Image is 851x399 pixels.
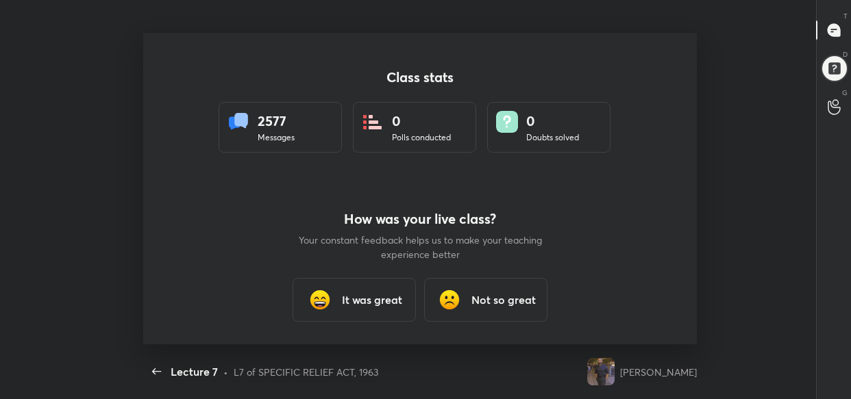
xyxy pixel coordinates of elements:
[362,111,384,133] img: statsPoll.b571884d.svg
[171,363,218,380] div: Lecture 7
[471,292,536,308] h3: Not so great
[526,111,579,131] div: 0
[842,88,848,98] p: G
[342,292,402,308] h3: It was great
[620,365,697,379] div: [PERSON_NAME]
[234,365,378,379] div: L7 of SPECIFIC RELIEF ACT, 1963
[297,211,543,227] h4: How was your live class?
[436,286,463,313] img: frowning_face_cmp.gif
[843,49,848,60] p: D
[258,111,295,131] div: 2577
[526,131,579,144] div: Doubts solved
[227,111,249,133] img: statsMessages.856aad98.svg
[392,111,451,131] div: 0
[843,11,848,21] p: T
[219,69,621,86] h4: Class stats
[258,131,295,144] div: Messages
[223,365,228,379] div: •
[496,111,518,133] img: doubts.8a449be9.svg
[297,233,543,261] p: Your constant feedback helps us to make your teaching experience better
[587,358,615,385] img: 2b9392717e4c4b858f816e17e63d45df.jpg
[392,131,451,144] div: Polls conducted
[306,286,334,313] img: grinning_face_with_smiling_eyes_cmp.gif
